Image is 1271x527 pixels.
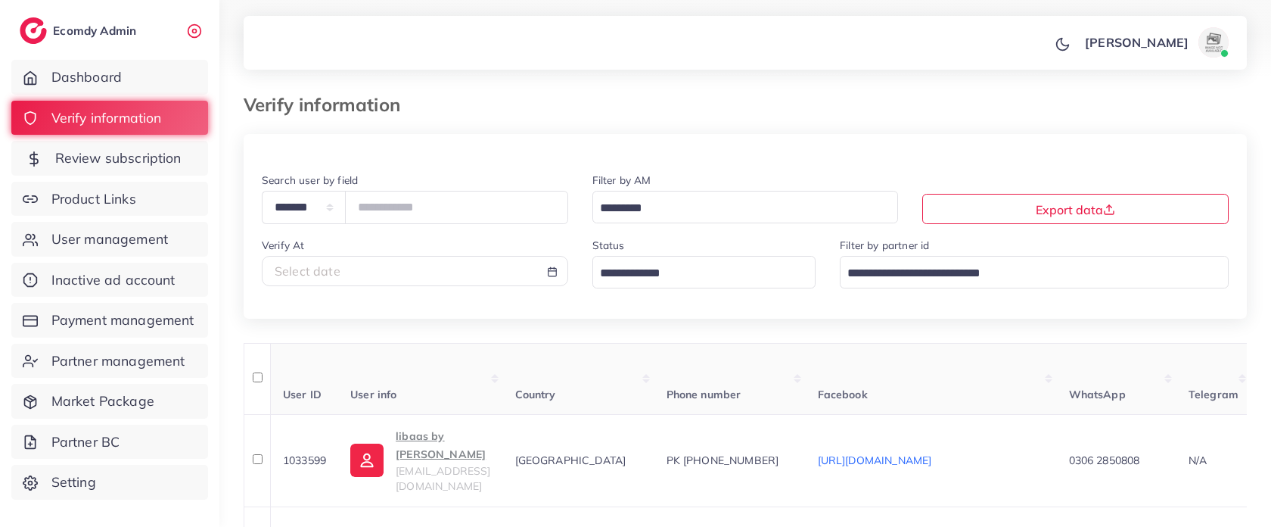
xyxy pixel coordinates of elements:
label: Status [592,238,625,253]
span: Product Links [51,189,136,209]
span: Market Package [51,391,154,411]
span: Dashboard [51,67,122,87]
span: Country [515,388,556,401]
span: Telegram [1189,388,1238,401]
img: ic-user-info.36bf1079.svg [350,444,384,477]
label: Filter by AM [592,173,651,188]
a: Payment management [11,303,208,338]
h2: Ecomdy Admin [53,23,140,38]
img: avatar [1198,27,1229,58]
span: Facebook [818,388,868,401]
span: User ID [283,388,322,401]
a: Market Package [11,384,208,419]
a: User management [11,222,208,257]
a: Setting [11,465,208,500]
span: Payment management [51,310,194,330]
a: logoEcomdy Admin [20,17,140,44]
label: Filter by partner id [840,238,929,253]
a: Dashboard [11,60,208,95]
a: Review subscription [11,141,208,176]
a: [PERSON_NAME]avatar [1077,27,1235,58]
h3: Verify information [244,94,412,116]
input: Search for option [842,261,1209,285]
span: Inactive ad account [51,270,176,290]
span: Review subscription [55,148,182,168]
span: Verify information [51,108,162,128]
label: Verify At [262,238,304,253]
span: WhatsApp [1069,388,1126,401]
span: 1033599 [283,454,326,467]
button: Export data [922,194,1229,224]
div: Search for option [592,256,816,288]
span: [GEOGRAPHIC_DATA] [515,454,626,467]
span: Partner BC [51,432,120,452]
span: Partner management [51,351,185,371]
a: Partner BC [11,425,208,460]
label: Search user by field [262,173,358,188]
span: Export data [1036,202,1115,217]
a: Inactive ad account [11,263,208,298]
span: User management [51,229,168,249]
input: Search for option [595,196,879,220]
span: 0306 2850808 [1069,454,1140,467]
img: logo [20,17,47,44]
div: Search for option [840,256,1229,288]
span: [EMAIL_ADDRESS][DOMAIN_NAME] [396,464,490,493]
a: Partner management [11,344,208,379]
span: PK [PHONE_NUMBER] [667,454,779,467]
span: Phone number [667,388,741,401]
span: Setting [51,472,96,492]
span: Select date [275,263,340,279]
a: Product Links [11,182,208,217]
div: Search for option [592,191,899,223]
a: Verify information [11,101,208,136]
a: [URL][DOMAIN_NAME] [818,454,932,467]
span: User info [350,388,396,401]
p: [PERSON_NAME] [1085,33,1189,51]
a: libaas by [PERSON_NAME][EMAIL_ADDRESS][DOMAIN_NAME] [350,427,490,494]
input: Search for option [595,261,797,285]
p: libaas by [PERSON_NAME] [396,427,490,463]
span: N/A [1189,454,1207,467]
